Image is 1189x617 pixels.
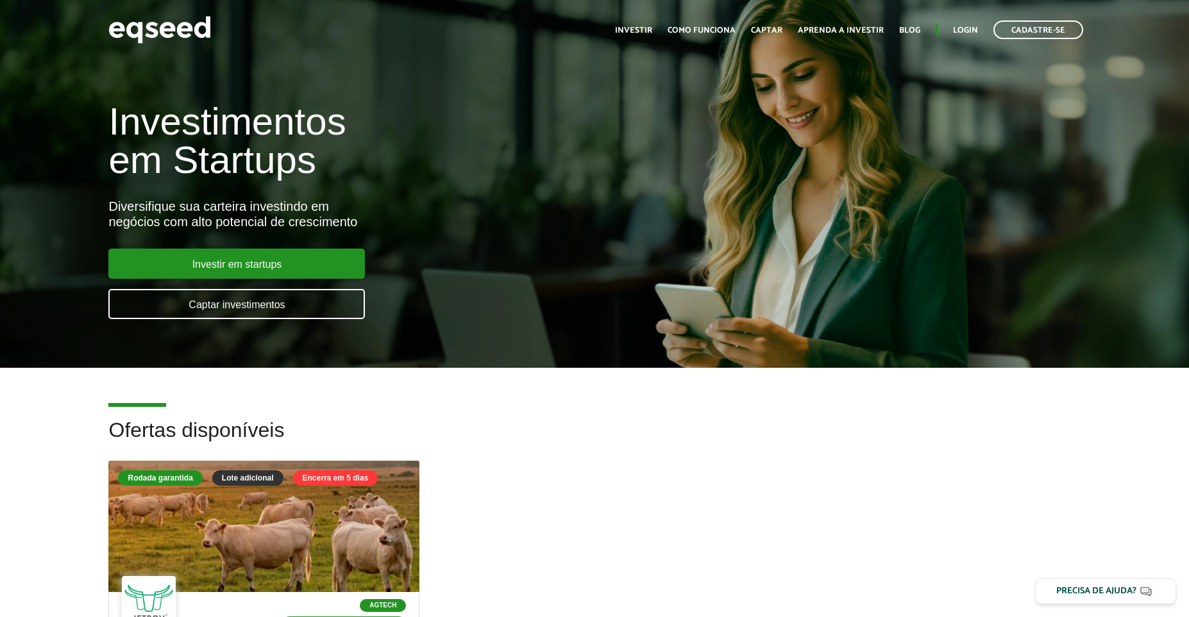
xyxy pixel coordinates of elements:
div: Rodada garantida [118,470,202,486]
h1: Investimentos em Startups [108,103,684,179]
div: Lote adicional [212,470,283,486]
div: Diversifique sua carteira investindo em negócios com alto potencial de crescimento [108,199,684,229]
a: Cadastre-se [993,21,1083,39]
p: Agtech [360,599,406,612]
a: Login [953,26,978,35]
a: Investir [615,26,652,35]
img: EqSeed [108,13,211,47]
a: Como funciona [668,26,736,35]
a: Aprenda a investir [798,26,884,35]
a: Captar [751,26,782,35]
a: Investir em startups [108,249,365,279]
h2: Ofertas disponíveis [108,419,1080,461]
div: Encerra em 5 dias [293,470,378,486]
a: Captar investimentos [108,289,365,319]
a: Blog [899,26,920,35]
